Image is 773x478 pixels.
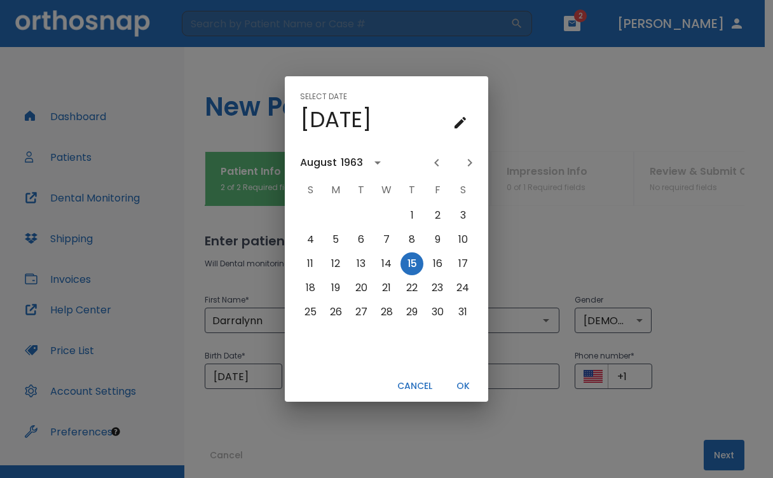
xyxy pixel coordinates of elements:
button: Previous month [426,152,448,174]
button: OK [442,376,483,397]
div: 1963 [341,155,363,170]
button: Aug 15, 1963 [400,252,423,275]
button: Aug 1, 1963 [400,204,423,227]
button: Aug 27, 1963 [350,301,373,324]
button: Aug 8, 1963 [400,228,423,251]
button: Aug 11, 1963 [299,252,322,275]
button: Aug 24, 1963 [451,277,474,299]
button: Aug 19, 1963 [324,277,347,299]
button: Aug 23, 1963 [426,277,449,299]
span: S [299,177,322,203]
span: S [451,177,474,203]
button: calendar view is open, go to text input view [448,110,473,135]
button: Aug 14, 1963 [375,252,398,275]
span: F [426,177,449,203]
button: Aug 29, 1963 [400,301,423,324]
button: Aug 2, 1963 [426,204,449,227]
div: August [300,155,337,170]
span: T [400,177,423,203]
button: Aug 12, 1963 [324,252,347,275]
span: T [350,177,373,203]
span: M [324,177,347,203]
button: Aug 4, 1963 [299,228,322,251]
button: Aug 30, 1963 [426,301,449,324]
span: W [375,177,398,203]
button: Aug 7, 1963 [375,228,398,251]
h4: [DATE] [300,106,372,133]
button: Aug 26, 1963 [324,301,347,324]
button: Aug 13, 1963 [350,252,373,275]
button: Cancel [392,376,437,397]
button: Aug 31, 1963 [451,301,474,324]
button: Next month [459,152,481,174]
button: Aug 10, 1963 [451,228,474,251]
button: Aug 9, 1963 [426,228,449,251]
button: Aug 6, 1963 [350,228,373,251]
button: Aug 22, 1963 [400,277,423,299]
button: Aug 25, 1963 [299,301,322,324]
button: Aug 28, 1963 [375,301,398,324]
button: calendar view is open, switch to year view [367,152,388,174]
button: Aug 18, 1963 [299,277,322,299]
span: Select date [300,86,347,107]
button: Aug 20, 1963 [350,277,373,299]
button: Aug 3, 1963 [451,204,474,227]
button: Aug 21, 1963 [375,277,398,299]
button: Aug 16, 1963 [426,252,449,275]
button: Aug 5, 1963 [324,228,347,251]
button: Aug 17, 1963 [451,252,474,275]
